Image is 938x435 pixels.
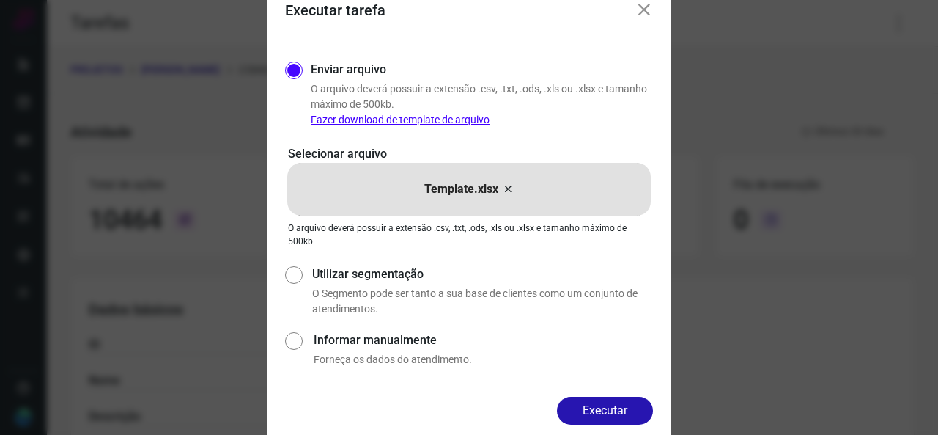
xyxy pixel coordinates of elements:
[288,222,650,248] p: O arquivo deverá possuir a extensão .csv, .txt, .ods, .xls ou .xlsx e tamanho máximo de 500kb.
[314,352,653,368] p: Forneça os dados do atendimento.
[557,397,653,425] button: Executar
[312,266,653,283] label: Utilizar segmentação
[311,61,386,78] label: Enviar arquivo
[311,81,653,128] p: O arquivo deverá possuir a extensão .csv, .txt, .ods, .xls ou .xlsx e tamanho máximo de 500kb.
[288,145,650,163] p: Selecionar arquivo
[311,114,490,125] a: Fazer download de template de arquivo
[285,1,385,19] h3: Executar tarefa
[424,180,498,198] p: Template.xlsx
[314,332,653,349] label: Informar manualmente
[312,286,653,317] p: O Segmento pode ser tanto a sua base de clientes como um conjunto de atendimentos.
